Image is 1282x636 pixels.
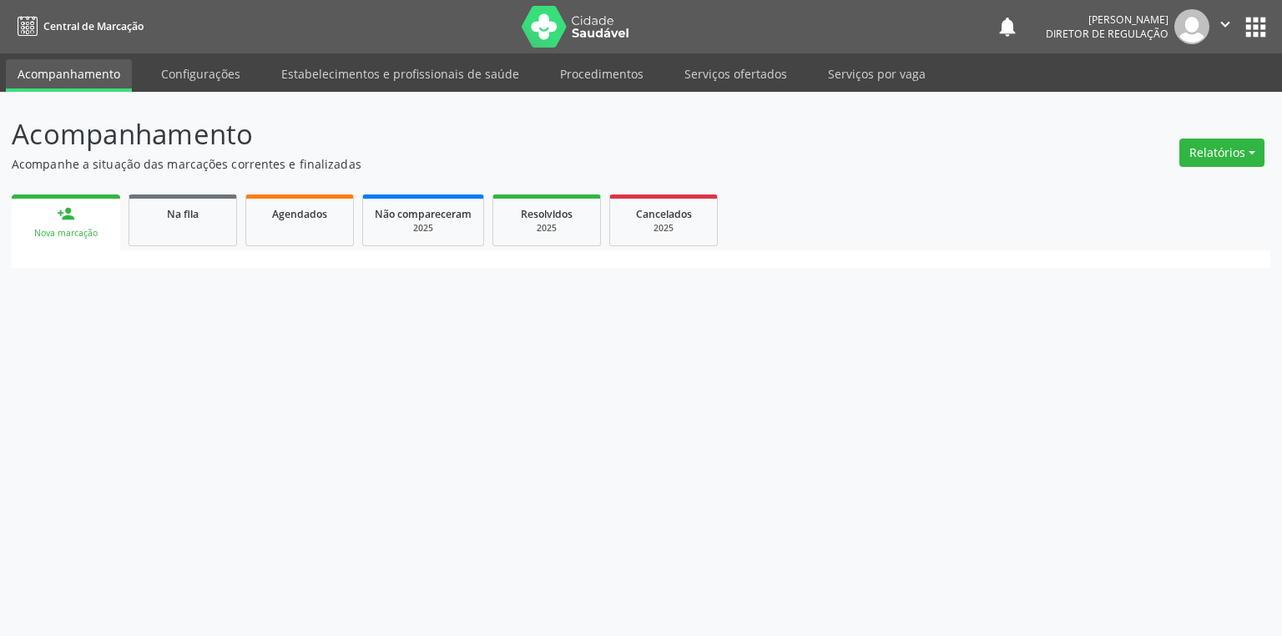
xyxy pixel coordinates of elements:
button:  [1209,9,1241,44]
button: notifications [996,15,1019,38]
img: img [1174,9,1209,44]
span: Cancelados [636,207,692,221]
a: Central de Marcação [12,13,144,40]
span: Central de Marcação [43,19,144,33]
button: apps [1241,13,1270,42]
div: [PERSON_NAME] [1046,13,1168,27]
p: Acompanhamento [12,114,893,155]
div: 2025 [505,222,588,235]
a: Configurações [149,59,252,88]
button: Relatórios [1179,139,1264,167]
span: Na fila [167,207,199,221]
a: Estabelecimentos e profissionais de saúde [270,59,531,88]
span: Diretor de regulação [1046,27,1168,41]
div: 2025 [622,222,705,235]
span: Agendados [272,207,327,221]
span: Resolvidos [521,207,573,221]
div: person_add [57,204,75,223]
a: Procedimentos [548,59,655,88]
a: Serviços por vaga [816,59,937,88]
div: Nova marcação [23,227,109,240]
p: Acompanhe a situação das marcações correntes e finalizadas [12,155,893,173]
i:  [1216,15,1234,33]
a: Acompanhamento [6,59,132,92]
a: Serviços ofertados [673,59,799,88]
span: Não compareceram [375,207,472,221]
div: 2025 [375,222,472,235]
